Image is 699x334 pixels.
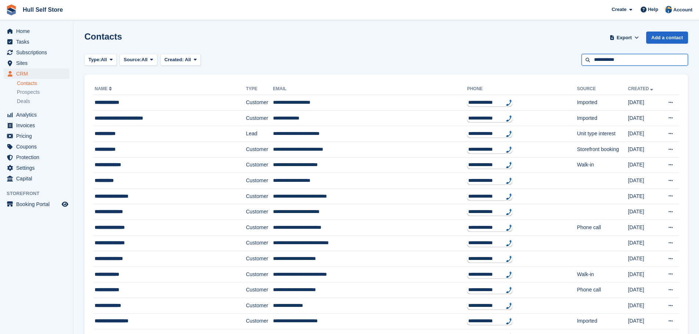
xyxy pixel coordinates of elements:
span: Coupons [16,142,60,152]
a: menu [4,163,69,173]
a: Preview store [61,200,69,209]
a: menu [4,199,69,209]
a: menu [4,37,69,47]
img: hfpfyWBK5wQHBAGPgDf9c6qAYOxxMAAAAASUVORK5CYII= [506,302,512,309]
img: hfpfyWBK5wQHBAGPgDf9c6qAYOxxMAAAAASUVORK5CYII= [506,271,512,278]
a: menu [4,173,69,184]
h1: Contacts [84,32,122,41]
button: Type: All [84,54,117,66]
td: [DATE] [628,157,660,173]
img: Hull Self Store [665,6,672,13]
td: [DATE] [628,204,660,220]
td: [DATE] [628,188,660,204]
th: Type [246,83,273,95]
img: hfpfyWBK5wQHBAGPgDf9c6qAYOxxMAAAAASUVORK5CYII= [506,209,512,215]
img: hfpfyWBK5wQHBAGPgDf9c6qAYOxxMAAAAASUVORK5CYII= [506,193,512,200]
span: Pricing [16,131,60,141]
span: Subscriptions [16,47,60,58]
a: menu [4,58,69,68]
a: menu [4,69,69,79]
a: menu [4,47,69,58]
span: Created: [164,57,184,62]
td: [DATE] [628,95,660,111]
td: Imported [577,110,628,126]
a: menu [4,26,69,36]
td: Customer [246,251,273,267]
span: Protection [16,152,60,162]
td: Storefront booking [577,142,628,157]
td: Customer [246,282,273,298]
a: menu [4,120,69,131]
span: Tasks [16,37,60,47]
span: Sites [16,58,60,68]
td: Customer [246,188,273,204]
td: [DATE] [628,251,660,267]
span: Analytics [16,110,60,120]
span: All [101,56,107,63]
th: Phone [467,83,577,95]
td: Walk-in [577,267,628,282]
img: hfpfyWBK5wQHBAGPgDf9c6qAYOxxMAAAAASUVORK5CYII= [506,224,512,231]
img: hfpfyWBK5wQHBAGPgDf9c6qAYOxxMAAAAASUVORK5CYII= [506,146,512,153]
span: All [185,57,191,62]
td: Customer [246,95,273,111]
td: [DATE] [628,173,660,189]
td: Customer [246,235,273,251]
a: Add a contact [646,32,688,44]
img: hfpfyWBK5wQHBAGPgDf9c6qAYOxxMAAAAASUVORK5CYII= [506,177,512,184]
span: Deals [17,98,30,105]
a: Hull Self Store [20,4,66,16]
td: [DATE] [628,282,660,298]
td: [DATE] [628,313,660,329]
td: [DATE] [628,110,660,126]
td: Imported [577,313,628,329]
button: Created: All [160,54,201,66]
span: Source: [124,56,141,63]
td: [DATE] [628,235,660,251]
td: Customer [246,142,273,157]
button: Export [608,32,640,44]
td: [DATE] [628,298,660,313]
a: Deals [17,98,69,105]
span: Storefront [7,190,73,197]
td: Customer [246,173,273,189]
span: Invoices [16,120,60,131]
td: [DATE] [628,220,660,235]
span: Help [648,6,658,13]
span: Home [16,26,60,36]
span: Account [673,6,692,14]
img: stora-icon-8386f47178a22dfd0bd8f6a31ec36ba5ce8667c1dd55bd0f319d3a0aa187defe.svg [6,4,17,15]
td: Unit type interest [577,126,628,142]
a: Prospects [17,88,69,96]
td: [DATE] [628,142,660,157]
span: CRM [16,69,60,79]
img: hfpfyWBK5wQHBAGPgDf9c6qAYOxxMAAAAASUVORK5CYII= [506,256,512,262]
td: Lead [246,126,273,142]
td: Phone call [577,282,628,298]
button: Source: All [120,54,157,66]
a: menu [4,142,69,152]
img: hfpfyWBK5wQHBAGPgDf9c6qAYOxxMAAAAASUVORK5CYII= [506,240,512,246]
img: hfpfyWBK5wQHBAGPgDf9c6qAYOxxMAAAAASUVORK5CYII= [506,287,512,293]
span: Prospects [17,89,40,96]
td: Customer [246,110,273,126]
td: Customer [246,298,273,313]
td: Customer [246,267,273,282]
span: Capital [16,173,60,184]
td: Customer [246,313,273,329]
td: [DATE] [628,126,660,142]
td: Imported [577,95,628,111]
td: [DATE] [628,267,660,282]
span: All [142,56,148,63]
img: hfpfyWBK5wQHBAGPgDf9c6qAYOxxMAAAAASUVORK5CYII= [506,318,512,324]
span: Export [617,34,632,41]
a: menu [4,131,69,141]
span: Type: [88,56,101,63]
a: Created [628,86,655,91]
img: hfpfyWBK5wQHBAGPgDf9c6qAYOxxMAAAAASUVORK5CYII= [506,115,512,122]
a: menu [4,110,69,120]
th: Email [273,83,467,95]
td: Customer [246,204,273,220]
a: Name [95,86,113,91]
img: hfpfyWBK5wQHBAGPgDf9c6qAYOxxMAAAAASUVORK5CYII= [506,99,512,106]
